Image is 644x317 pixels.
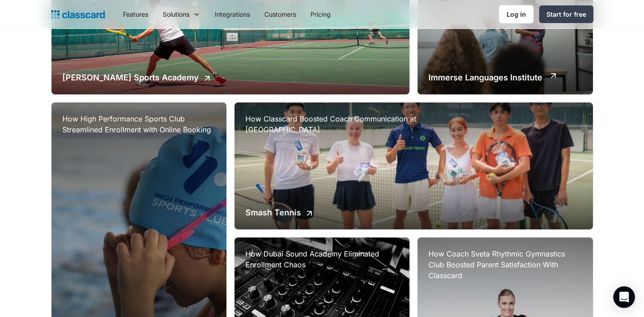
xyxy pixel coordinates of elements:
div: Solutions [163,9,189,19]
a: Customers [257,4,303,24]
a: Pricing [303,4,338,24]
a: How Classcard Boosted Coach Communication at [GEOGRAPHIC_DATA]Smash Tennis [235,103,593,229]
h2: [PERSON_NAME] Sports Academy [62,71,199,84]
a: home [51,8,105,21]
h3: How Classcard Boosted Coach Communication at [GEOGRAPHIC_DATA] [245,113,426,135]
div: Start for free [546,9,586,19]
div: Log in [507,9,526,19]
div: Open Intercom Messenger [613,286,635,308]
h2: Smash Tennis [245,206,301,219]
div: Solutions [155,4,207,24]
h3: How High Performance Sports Club Streamlined Enrollment with Online Booking [62,113,216,135]
a: Features [116,4,155,24]
a: Start for free [539,5,593,23]
h3: How Coach Sveta Rhythmic Gymnastics Club Boosted Parent Satisfaction With Classcard [428,248,582,281]
a: Integrations [207,4,257,24]
a: Log in [499,5,534,23]
h3: How Dubai Sound Academy Eliminated Enrollment Chaos [245,248,399,270]
h2: Immerse Languages Institute [428,71,542,84]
